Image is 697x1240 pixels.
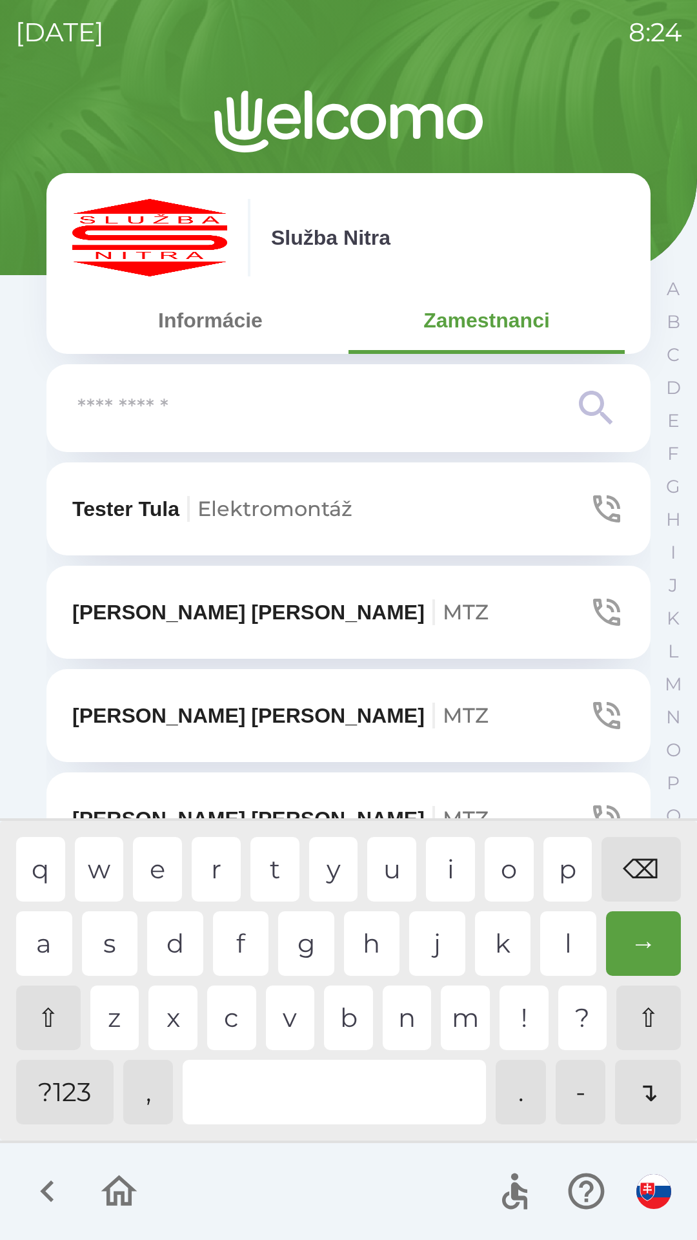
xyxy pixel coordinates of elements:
button: [PERSON_NAME] [PERSON_NAME]MTZ [46,669,651,762]
span: MTZ [443,599,489,625]
p: [PERSON_NAME] [PERSON_NAME] [72,700,489,731]
p: Služba Nitra [271,222,390,253]
img: sk flag [636,1174,671,1209]
img: c55f63fc-e714-4e15-be12-dfeb3df5ea30.png [72,199,227,276]
p: 8:24 [629,13,682,52]
p: [DATE] [15,13,104,52]
button: [PERSON_NAME] [PERSON_NAME]MTZ [46,566,651,659]
p: Tester Tula [72,493,352,524]
p: [PERSON_NAME] [PERSON_NAME] [72,803,489,834]
button: Informácie [72,297,348,344]
button: Tester TulaElektromontáž [46,462,651,555]
p: [PERSON_NAME] [PERSON_NAME] [72,597,489,628]
span: Elektromontáž [197,496,352,521]
img: Logo [46,90,651,152]
span: MTZ [443,703,489,728]
button: Zamestnanci [348,297,625,344]
span: MTZ [443,806,489,831]
button: [PERSON_NAME] [PERSON_NAME]MTZ [46,772,651,865]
